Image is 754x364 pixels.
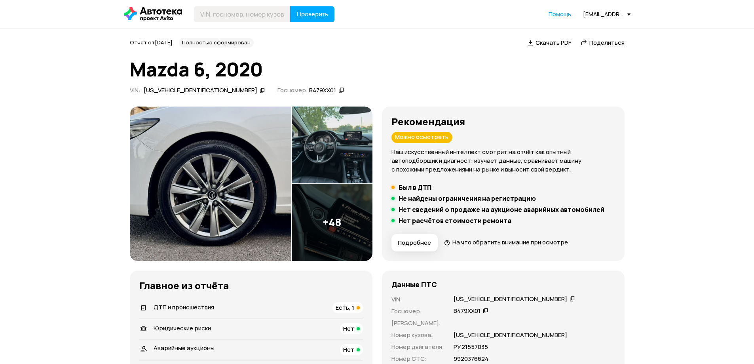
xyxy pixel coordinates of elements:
[194,6,291,22] input: VIN, госномер, номер кузова
[343,345,354,354] span: Нет
[391,234,438,252] button: Подробнее
[454,295,567,303] div: [US_VEHICLE_IDENTIFICATION_NUMBER]
[277,86,308,94] span: Госномер:
[391,295,444,304] p: VIN :
[391,331,444,339] p: Номер кузова :
[391,343,444,351] p: Номер двигателя :
[454,331,567,339] p: [US_VEHICLE_IDENTIFICATION_NUMBER]
[391,319,444,328] p: [PERSON_NAME] :
[139,280,363,291] h3: Главное из отчёта
[391,132,452,143] div: Можно осмотреть
[399,206,604,213] h5: Нет сведений о продаже на аукционе аварийных автомобилей
[144,86,257,95] div: [US_VEHICLE_IDENTIFICATION_NUMBER]
[154,344,215,352] span: Аварийные аукционы
[398,239,431,247] span: Подробнее
[343,324,354,333] span: Нет
[454,354,488,363] p: 9920376624
[296,11,328,17] span: Проверить
[309,86,336,95] div: В479ХХ01
[130,59,625,80] h1: Mazda 6, 2020
[444,238,568,246] a: На что обратить внимание при осмотре
[391,280,437,289] h4: Данные ПТС
[399,194,536,202] h5: Не найдены ограничения на регистрацию
[549,10,571,18] a: Помощь
[179,38,254,48] div: Полностью сформирован
[528,38,571,47] a: Скачать PDF
[290,6,334,22] button: Проверить
[399,217,511,225] h5: Нет расчётов стоимости ремонта
[454,307,481,315] div: В479ХХ01
[391,307,444,316] p: Госномер :
[589,38,625,47] span: Поделиться
[581,38,625,47] a: Поделиться
[452,238,568,246] span: На что обратить внимание при осмотре
[336,303,354,312] span: Есть, 1
[391,116,615,127] h3: Рекомендация
[536,38,571,47] span: Скачать PDF
[399,183,431,191] h5: Был в ДТП
[391,354,444,363] p: Номер СТС :
[154,303,214,311] span: ДТП и происшествия
[391,148,615,174] p: Наш искусственный интеллект смотрит на отчёт как опытный автоподборщик и диагност: изучает данные...
[583,10,631,18] div: [EMAIL_ADDRESS][PERSON_NAME][DOMAIN_NAME]
[130,39,173,46] span: Отчёт от [DATE]
[130,86,141,94] span: VIN :
[154,324,211,332] span: Юридические риски
[454,343,488,351] p: РУ 21557035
